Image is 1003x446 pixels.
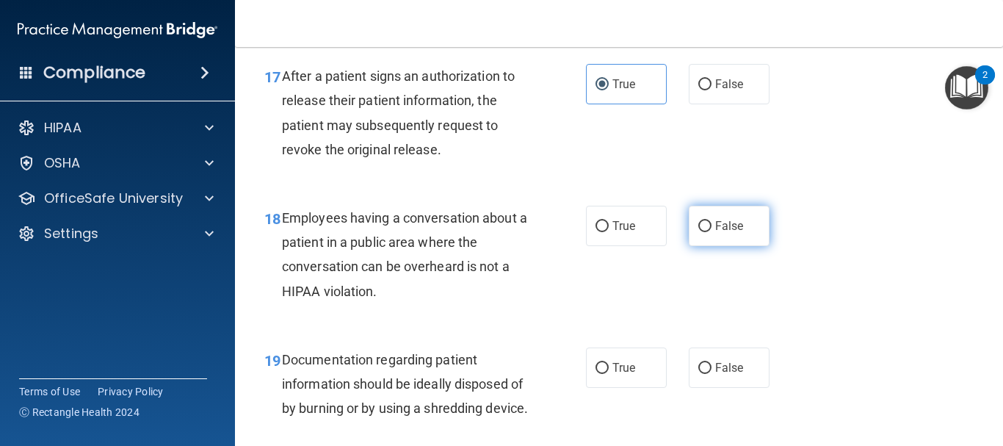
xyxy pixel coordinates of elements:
[282,68,515,157] span: After a patient signs an authorization to release their patient information, the patient may subs...
[715,219,744,233] span: False
[18,190,214,207] a: OfficeSafe University
[282,352,528,416] span: Documentation regarding patient information should be ideally disposed of by burning or by using ...
[18,119,214,137] a: HIPAA
[595,363,609,374] input: True
[749,342,985,400] iframe: Drift Widget Chat Controller
[44,119,82,137] p: HIPAA
[698,79,711,90] input: False
[698,221,711,232] input: False
[982,75,988,94] div: 2
[43,62,145,83] h4: Compliance
[18,15,217,45] img: PMB logo
[19,405,140,420] span: Ⓒ Rectangle Health 2024
[18,225,214,242] a: Settings
[715,77,744,91] span: False
[715,361,744,375] span: False
[18,154,214,172] a: OSHA
[264,352,280,370] span: 19
[19,384,80,399] a: Terms of Use
[612,219,635,233] span: True
[44,225,98,242] p: Settings
[612,361,635,375] span: True
[698,363,711,374] input: False
[282,210,527,299] span: Employees having a conversation about a patient in a public area where the conversation can be ov...
[98,384,164,399] a: Privacy Policy
[595,221,609,232] input: True
[44,190,183,207] p: OfficeSafe University
[264,210,280,228] span: 18
[612,77,635,91] span: True
[264,68,280,86] span: 17
[44,154,81,172] p: OSHA
[595,79,609,90] input: True
[945,66,988,109] button: Open Resource Center, 2 new notifications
